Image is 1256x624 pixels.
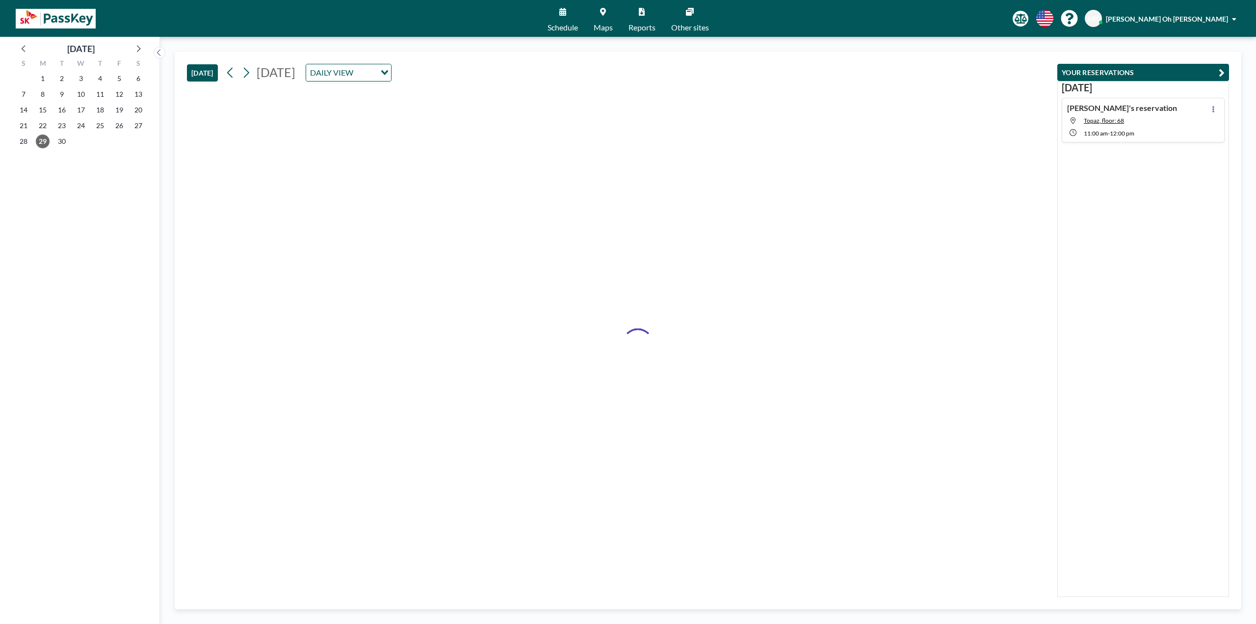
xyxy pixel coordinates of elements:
[36,103,50,117] span: Monday, September 15, 2025
[131,103,145,117] span: Saturday, September 20, 2025
[55,72,69,85] span: Tuesday, September 2, 2025
[1057,64,1229,81] button: YOUR RESERVATIONS
[36,72,50,85] span: Monday, September 1, 2025
[129,58,148,71] div: S
[17,103,30,117] span: Sunday, September 14, 2025
[55,87,69,101] span: Tuesday, September 9, 2025
[36,119,50,133] span: Monday, September 22, 2025
[112,87,126,101] span: Friday, September 12, 2025
[93,87,107,101] span: Thursday, September 11, 2025
[72,58,91,71] div: W
[131,72,145,85] span: Saturday, September 6, 2025
[1108,130,1110,137] span: -
[1084,130,1108,137] span: 11:00 AM
[306,64,391,81] div: Search for option
[17,119,30,133] span: Sunday, September 21, 2025
[1062,81,1225,94] h3: [DATE]
[308,66,355,79] span: DAILY VIEW
[112,72,126,85] span: Friday, September 5, 2025
[1106,15,1228,23] span: [PERSON_NAME] Oh [PERSON_NAME]
[74,72,88,85] span: Wednesday, September 3, 2025
[55,135,69,148] span: Tuesday, September 30, 2025
[93,119,107,133] span: Thursday, September 25, 2025
[33,58,52,71] div: M
[93,72,107,85] span: Thursday, September 4, 2025
[356,66,375,79] input: Search for option
[36,87,50,101] span: Monday, September 8, 2025
[131,87,145,101] span: Saturday, September 13, 2025
[1084,117,1124,124] span: Topaz, floor: 68
[17,135,30,148] span: Sunday, September 28, 2025
[187,64,218,81] button: [DATE]
[628,24,655,31] span: Reports
[90,58,109,71] div: T
[112,119,126,133] span: Friday, September 26, 2025
[52,58,72,71] div: T
[67,42,95,55] div: [DATE]
[93,103,107,117] span: Thursday, September 18, 2025
[257,65,295,80] span: [DATE]
[14,58,33,71] div: S
[74,87,88,101] span: Wednesday, September 10, 2025
[55,119,69,133] span: Tuesday, September 23, 2025
[594,24,613,31] span: Maps
[17,87,30,101] span: Sunday, September 7, 2025
[112,103,126,117] span: Friday, September 19, 2025
[55,103,69,117] span: Tuesday, September 16, 2025
[16,9,96,28] img: organization-logo
[548,24,578,31] span: Schedule
[36,135,50,148] span: Monday, September 29, 2025
[1110,130,1134,137] span: 12:00 PM
[1067,103,1177,113] h4: [PERSON_NAME]'s reservation
[131,119,145,133] span: Saturday, September 27, 2025
[671,24,709,31] span: Other sites
[1088,14,1099,23] span: MK
[74,103,88,117] span: Wednesday, September 17, 2025
[109,58,129,71] div: F
[74,119,88,133] span: Wednesday, September 24, 2025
